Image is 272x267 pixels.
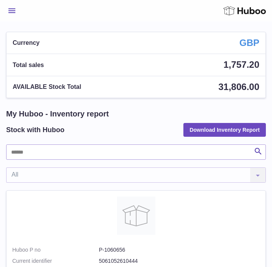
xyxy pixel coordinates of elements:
[7,76,265,98] a: AVAILABLE Stock Total 31,806.00
[99,257,260,265] dd: 5061052610444
[224,59,259,70] span: 1,757.20
[13,83,81,91] span: AVAILABLE Stock Total
[6,125,64,134] h2: Stock with Huboo
[99,246,260,254] dd: P-1060656
[218,82,259,92] span: 31,806.00
[183,123,266,137] button: Download Inventory Report
[6,109,266,119] h1: My Huboo - Inventory report
[12,246,99,254] dt: Huboo P no
[239,37,259,49] strong: GBP
[13,39,40,47] span: Currency
[12,257,99,265] dt: Current identifier
[13,61,44,69] span: Total sales
[7,54,265,75] a: Total sales 1,757.20
[117,197,155,235] img: product image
